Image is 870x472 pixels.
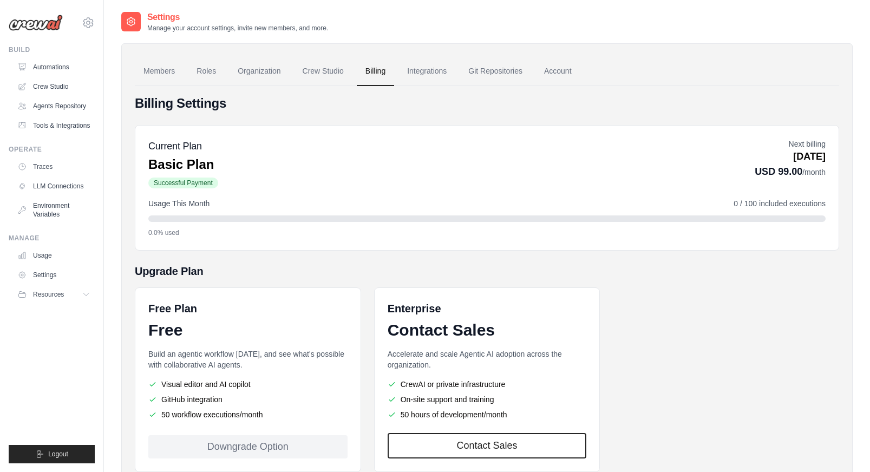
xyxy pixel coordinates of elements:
a: Contact Sales [388,433,587,458]
p: Manage your account settings, invite new members, and more. [147,24,328,32]
h6: Enterprise [388,301,587,316]
h4: Billing Settings [135,95,839,112]
li: Visual editor and AI copilot [148,379,348,390]
a: Environment Variables [13,197,95,223]
span: Successful Payment [148,178,218,188]
div: Build [9,45,95,54]
span: Resources [33,290,64,299]
a: Roles [188,57,225,86]
p: Build an agentic workflow [DATE], and see what's possible with collaborative AI agents. [148,349,348,370]
div: Contact Sales [388,320,587,340]
a: Billing [357,57,394,86]
p: USD 99.00 [755,164,826,179]
a: Tools & Integrations [13,117,95,134]
div: Manage [9,234,95,242]
h5: Current Plan [148,139,218,154]
div: Downgrade Option [148,435,348,458]
span: Usage This Month [148,198,210,209]
a: Git Repositories [460,57,531,86]
a: Automations [13,58,95,76]
span: 0.0% used [148,228,179,237]
a: Organization [229,57,289,86]
p: Next billing [755,139,826,149]
li: CrewAI or private infrastructure [388,379,587,390]
button: Logout [9,445,95,463]
li: On-site support and training [388,394,587,405]
a: Account [535,57,580,86]
li: 50 hours of development/month [388,409,587,420]
a: Crew Studio [294,57,352,86]
p: Basic Plan [148,156,218,173]
li: GitHub integration [148,394,348,405]
a: LLM Connections [13,178,95,195]
p: [DATE] [755,149,826,164]
h5: Upgrade Plan [135,264,839,279]
button: Resources [13,286,95,303]
li: 50 workflow executions/month [148,409,348,420]
a: Agents Repository [13,97,95,115]
a: Traces [13,158,95,175]
p: Accelerate and scale Agentic AI adoption across the organization. [388,349,587,370]
a: Usage [13,247,95,264]
a: Crew Studio [13,78,95,95]
div: Free [148,320,348,340]
a: Members [135,57,184,86]
a: Settings [13,266,95,284]
div: Operate [9,145,95,154]
span: 0 / 100 included executions [734,198,826,209]
a: Integrations [398,57,455,86]
span: Logout [48,450,68,458]
h2: Settings [147,11,328,24]
img: Logo [9,15,63,31]
h6: Free Plan [148,301,197,316]
span: /month [802,168,826,176]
